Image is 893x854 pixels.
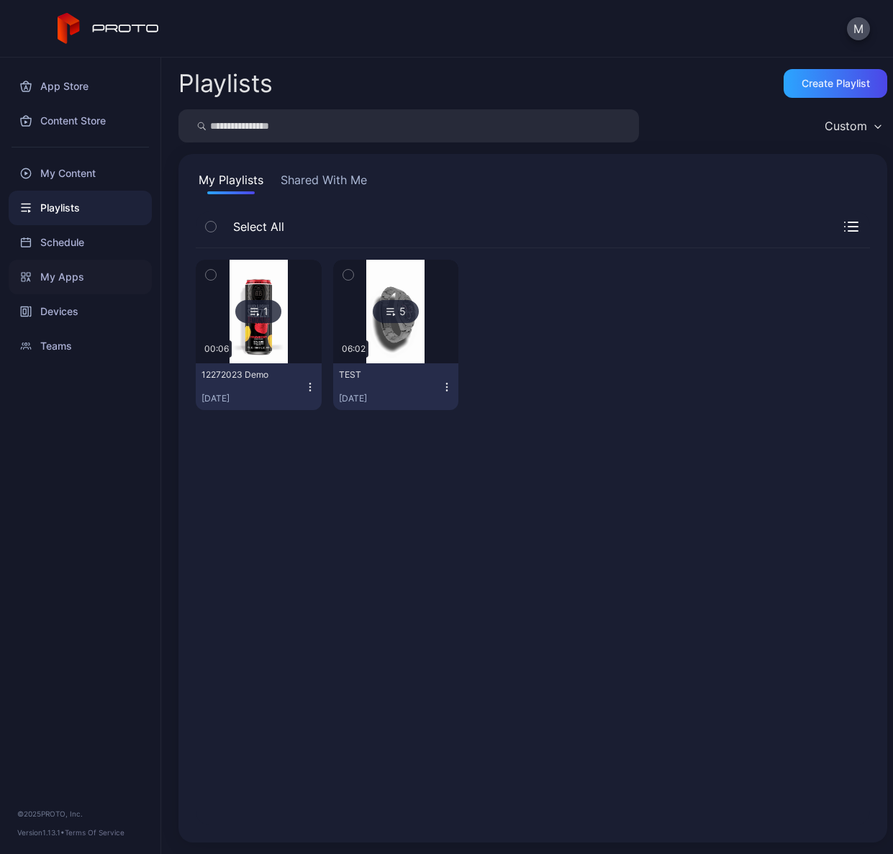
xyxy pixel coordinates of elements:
button: TEST[DATE] [333,363,459,410]
a: My Content [9,156,152,191]
div: 12272023 Demo [201,369,281,381]
button: M [847,17,870,40]
button: 12272023 Demo[DATE] [196,363,322,410]
div: [DATE] [201,393,304,404]
div: [DATE] [339,393,442,404]
a: Content Store [9,104,152,138]
div: © 2025 PROTO, Inc. [17,808,143,819]
span: Version 1.13.1 • [17,828,65,837]
span: Select All [226,218,284,235]
button: Custom [817,109,887,142]
a: Terms Of Service [65,828,124,837]
a: Schedule [9,225,152,260]
a: My Apps [9,260,152,294]
h2: Playlists [178,71,273,96]
button: Create Playlist [784,69,887,98]
div: 06:02 [339,340,368,358]
a: Devices [9,294,152,329]
div: 5 [373,300,419,323]
a: Teams [9,329,152,363]
div: Create Playlist [802,78,870,89]
a: App Store [9,69,152,104]
button: My Playlists [196,171,266,194]
button: Shared With Me [278,171,370,194]
div: TEST [339,369,418,381]
a: Playlists [9,191,152,225]
div: 1 [235,300,281,323]
div: 00:06 [201,340,232,358]
div: Custom [825,119,867,133]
